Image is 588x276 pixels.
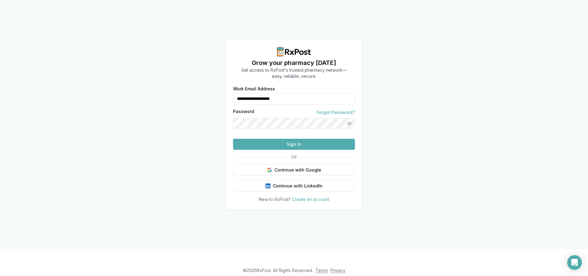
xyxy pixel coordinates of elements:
div: Open Intercom Messenger [567,255,582,270]
button: Continue with Google [233,164,355,176]
label: Work Email Address [233,87,355,91]
img: LinkedIn [266,183,270,188]
span: OR [289,155,299,160]
button: Continue with LinkedIn [233,180,355,191]
a: Terms [315,268,328,273]
a: Forgot Password? [317,109,355,115]
p: Get access to RxPost's trusted pharmacy network— easy, reliable, secure. [241,67,347,79]
h1: Grow your pharmacy [DATE] [241,59,347,67]
img: RxPost Logo [274,47,314,57]
img: Google [267,168,272,172]
a: Privacy [330,268,345,273]
label: Password [233,109,254,115]
span: New to RxPost? [259,197,291,202]
button: Show password [344,118,355,129]
button: Sign In [233,139,355,150]
a: Create an account [292,197,329,202]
